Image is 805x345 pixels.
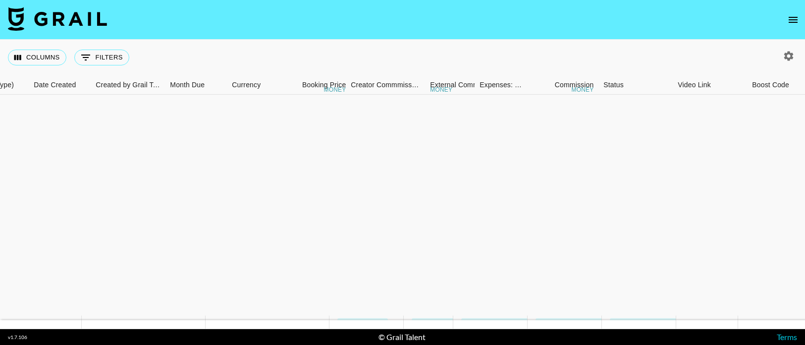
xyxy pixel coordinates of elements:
div: Creator Commmission Override [351,75,420,95]
div: v 1.7.106 [8,334,27,341]
div: Video Link [678,75,711,95]
div: Currency [227,75,276,95]
div: Date Created [29,75,91,95]
a: Terms [777,332,797,342]
div: Status [603,75,624,95]
div: Booking Price [302,75,346,95]
div: 8/25/2025 [681,319,703,329]
div: rec6sS7v2G36H7qqo [211,319,278,329]
button: Select columns [8,50,66,65]
img: Grail Talent [8,7,107,31]
div: uFziA53RsPZCNBOildcd [87,319,165,329]
button: Show filters [74,50,129,65]
div: Expenses: Remove Commission? [475,75,524,95]
div: Boost Code [752,75,789,95]
div: Video Link [673,75,747,95]
div: Status [598,75,673,95]
div: Currency [232,75,261,95]
div: External Commission [430,75,497,95]
div: Creator Commmission Override [351,75,425,95]
div: Created by Grail Team [96,75,163,95]
div: © Grail Talent [378,332,426,342]
div: Date Created [34,75,76,95]
a: [EMAIL_ADDRESS][DOMAIN_NAME] [536,318,646,331]
button: open drawer [783,10,803,30]
div: money [430,87,452,93]
div: Month Due [165,75,227,95]
div: Created by Grail Team [91,75,165,95]
div: Commission [555,75,594,95]
div: Expenses: Remove Commission? [480,75,522,95]
div: money [324,87,346,93]
a: amandaoleri [337,318,388,331]
div: Month Due [170,75,205,95]
div: money [572,87,594,93]
a: [PERSON_NAME] Nutrition [461,318,552,331]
